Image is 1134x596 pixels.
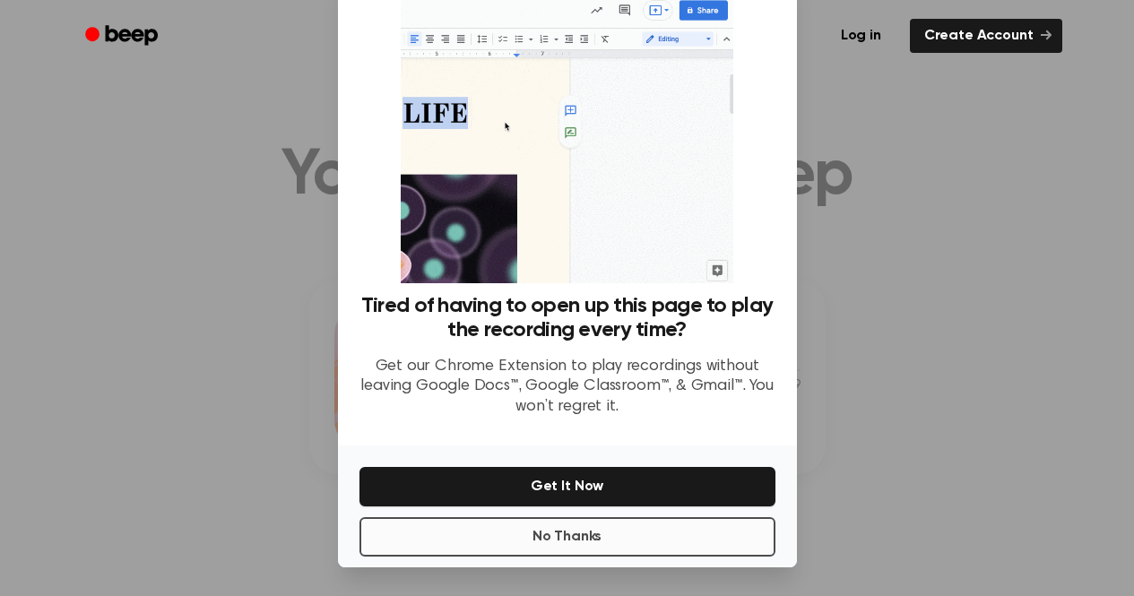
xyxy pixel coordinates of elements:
[359,467,775,506] button: Get It Now
[823,15,899,56] a: Log in
[73,19,174,54] a: Beep
[359,517,775,557] button: No Thanks
[910,19,1062,53] a: Create Account
[359,357,775,418] p: Get our Chrome Extension to play recordings without leaving Google Docs™, Google Classroom™, & Gm...
[359,294,775,342] h3: Tired of having to open up this page to play the recording every time?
